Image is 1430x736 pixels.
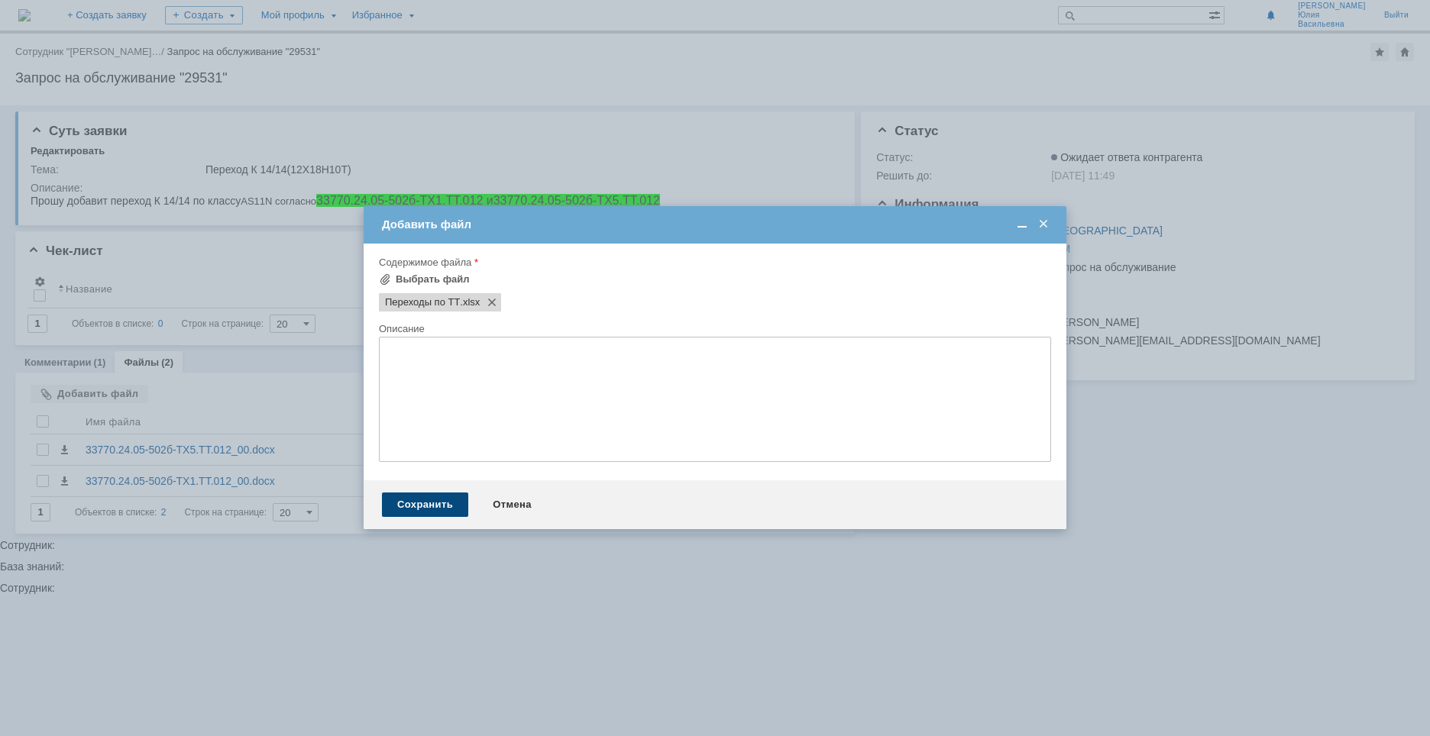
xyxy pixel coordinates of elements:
span: Переходы по ТТ.xlsx [385,296,460,308]
span: AS11N согласно [210,2,629,13]
div: Описание [379,324,1048,334]
div: Содержимое файла [379,257,1048,267]
span: Переходы по ТТ.xlsx [460,296,480,308]
div: Добавить файл [382,218,1051,231]
div: Переходы по ТТ.xlsx [379,293,501,312]
span: Свернуть (Ctrl + M) [1014,218,1030,231]
div: Выбрать файл [396,273,470,286]
span: Закрыть [1036,218,1051,231]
